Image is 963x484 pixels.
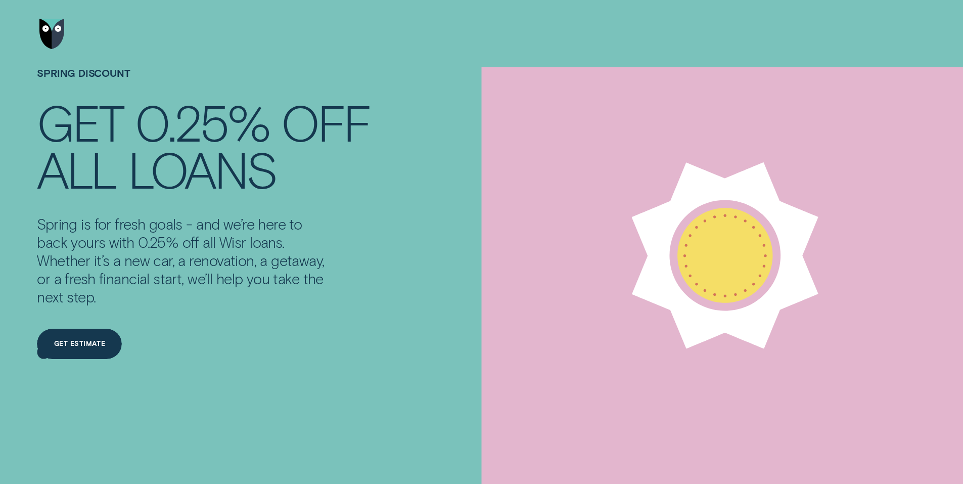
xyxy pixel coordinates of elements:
h1: SPRING DISCOUNT [37,67,371,98]
p: Spring is for fresh goals - and we’re here to back yours with 0.25% off all Wisr loans. Whether i... [37,215,329,306]
a: Get estimate [37,329,122,359]
h4: Get 0.25% off all loans [37,98,371,192]
div: loans [128,145,277,192]
div: off [281,98,371,145]
img: Wisr [39,19,65,49]
div: 0.25% [135,98,269,145]
div: Get [37,98,123,145]
div: all [37,145,116,192]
